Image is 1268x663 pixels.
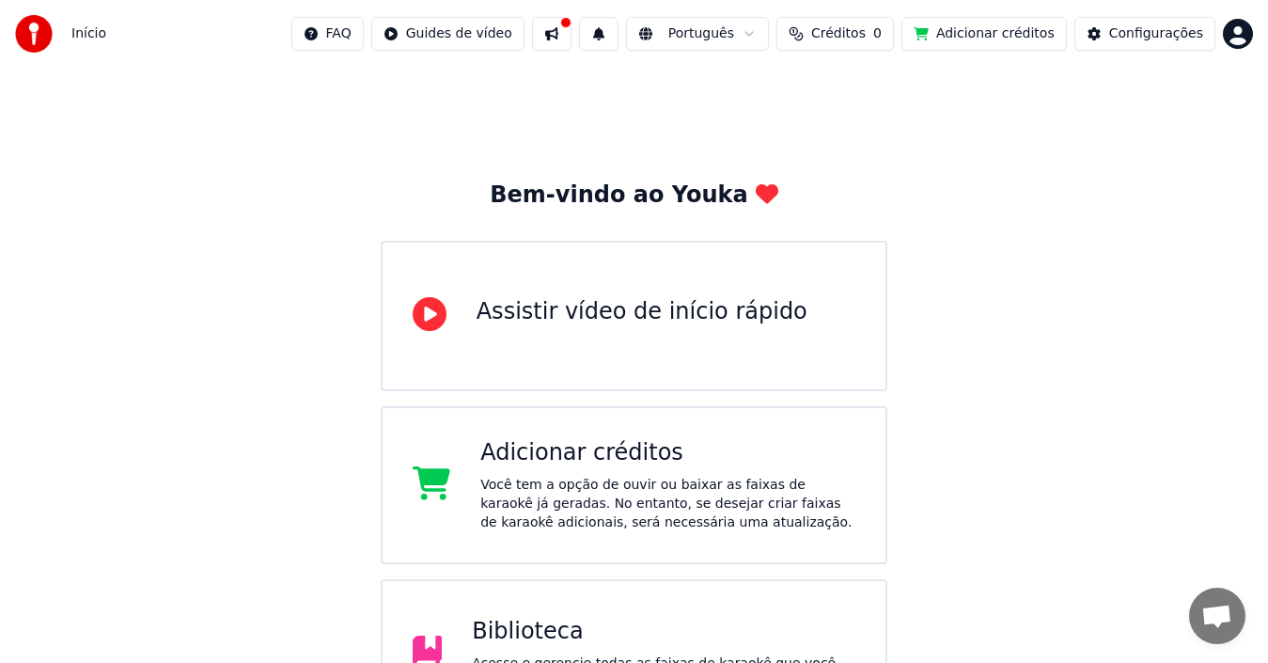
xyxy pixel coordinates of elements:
button: Adicionar créditos [901,17,1067,51]
div: Adicionar créditos [480,438,855,468]
nav: breadcrumb [71,24,106,43]
div: Você tem a opção de ouvir ou baixar as faixas de karaokê já geradas. No entanto, se desejar criar... [480,476,855,532]
button: Créditos0 [776,17,894,51]
img: youka [15,15,53,53]
span: 0 [873,24,882,43]
button: Guides de vídeo [371,17,524,51]
span: Créditos [811,24,866,43]
div: Configurações [1109,24,1203,43]
div: Assistir vídeo de início rápido [477,297,807,327]
div: Bem-vindo ao Youka [490,181,777,211]
button: FAQ [291,17,364,51]
button: Configurações [1074,17,1215,51]
div: Bate-papo aberto [1189,588,1245,644]
span: Início [71,24,106,43]
div: Biblioteca [472,617,855,647]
